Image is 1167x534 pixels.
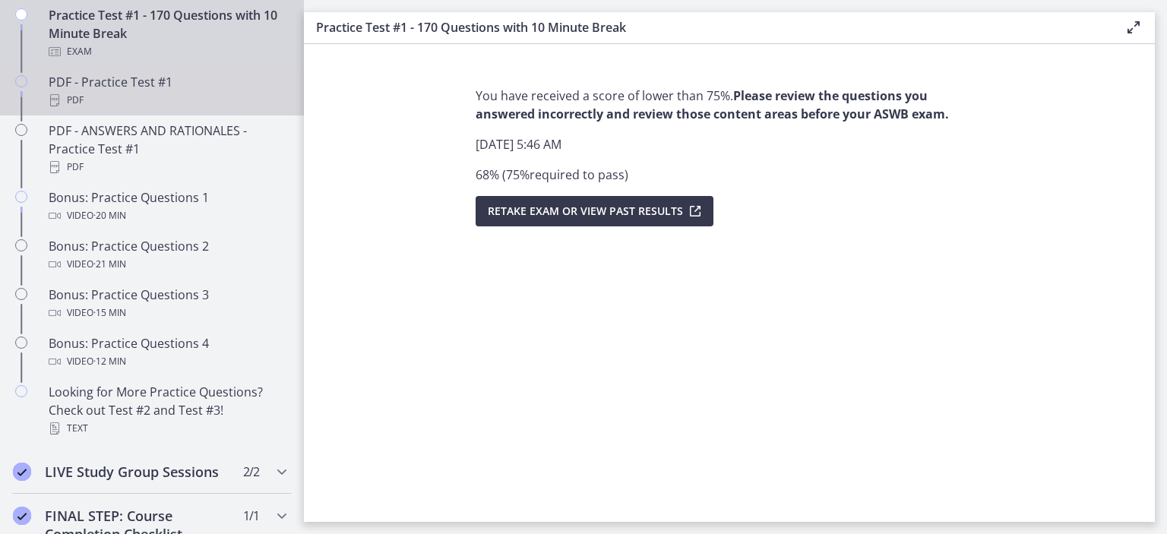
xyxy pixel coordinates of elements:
span: Retake Exam OR View Past Results [488,202,683,220]
span: [DATE] 5:46 AM [476,136,561,153]
div: Exam [49,43,286,61]
span: · 21 min [93,255,126,273]
div: Text [49,419,286,438]
div: Bonus: Practice Questions 3 [49,286,286,322]
div: Practice Test #1 - 170 Questions with 10 Minute Break [49,6,286,61]
span: 2 / 2 [243,463,259,481]
span: 68 % ( 75 % required to pass ) [476,166,628,183]
i: Completed [13,463,31,481]
div: Video [49,207,286,225]
button: Retake Exam OR View Past Results [476,196,713,226]
p: You have received a score of lower than 75%. [476,87,983,123]
div: PDF [49,158,286,176]
span: 1 / 1 [243,507,259,525]
div: Bonus: Practice Questions 1 [49,188,286,225]
div: Bonus: Practice Questions 4 [49,334,286,371]
i: Completed [13,507,31,525]
h3: Practice Test #1 - 170 Questions with 10 Minute Break [316,18,1100,36]
div: PDF [49,91,286,109]
div: Looking for More Practice Questions? Check out Test #2 and Test #3! [49,383,286,438]
div: PDF - ANSWERS AND RATIONALES - Practice Test #1 [49,122,286,176]
span: · 20 min [93,207,126,225]
div: Video [49,352,286,371]
div: PDF - Practice Test #1 [49,73,286,109]
div: Video [49,304,286,322]
span: · 12 min [93,352,126,371]
span: · 15 min [93,304,126,322]
div: Bonus: Practice Questions 2 [49,237,286,273]
div: Video [49,255,286,273]
h2: LIVE Study Group Sessions [45,463,230,481]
